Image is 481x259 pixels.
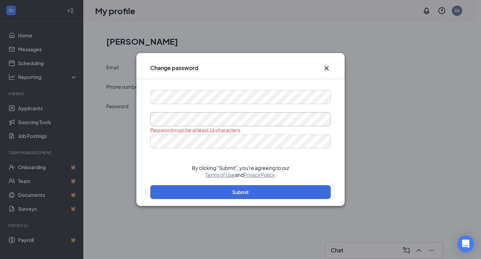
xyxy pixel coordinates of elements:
div: By clicking "Submit", you're agreeing to our and . [150,164,331,178]
button: Close [322,64,331,72]
svg: Cross [322,64,331,72]
a: Privacy Policy [244,172,275,178]
h3: Change password [150,64,199,72]
a: Terms of Use [205,172,235,178]
div: Open Intercom Messenger [457,235,474,252]
button: Submit [150,185,331,199]
div: Password must be at least 16 characters [150,126,331,134]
